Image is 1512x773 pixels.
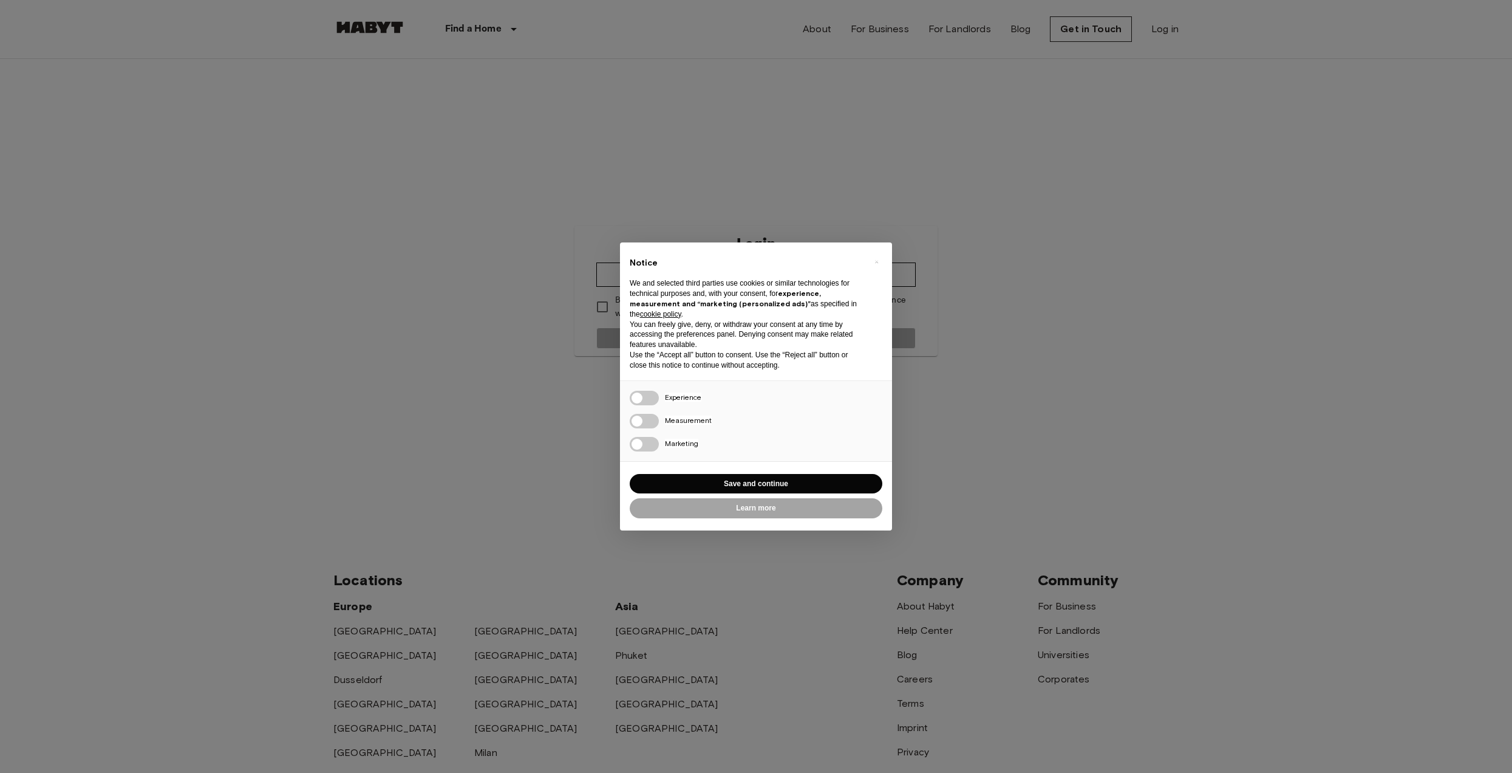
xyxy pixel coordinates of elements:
[630,498,882,518] button: Learn more
[630,289,821,308] strong: experience, measurement and “marketing (personalized ads)”
[630,278,863,319] p: We and selected third parties use cookies or similar technologies for technical purposes and, wit...
[665,439,698,448] span: Marketing
[630,474,882,494] button: Save and continue
[640,310,681,318] a: cookie policy
[630,350,863,371] p: Use the “Accept all” button to consent. Use the “Reject all” button or close this notice to conti...
[665,393,701,402] span: Experience
[867,252,886,272] button: Close this notice
[630,320,863,350] p: You can freely give, deny, or withdraw your consent at any time by accessing the preferences pane...
[630,257,863,269] h2: Notice
[874,255,879,269] span: ×
[665,416,712,425] span: Measurement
